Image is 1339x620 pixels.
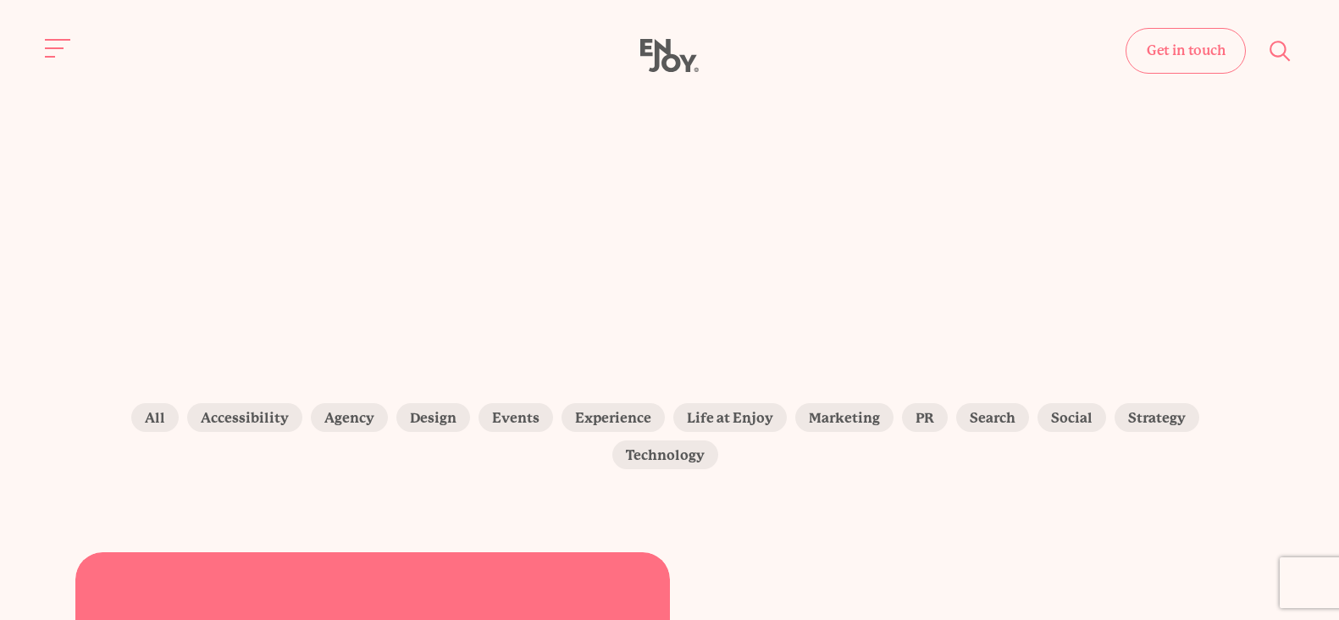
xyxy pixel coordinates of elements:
[479,403,553,432] label: Events
[1126,28,1246,74] a: Get in touch
[1115,403,1199,432] label: Strategy
[1263,33,1298,69] button: Site search
[1037,403,1106,432] label: Social
[131,403,179,432] label: All
[187,403,302,432] label: Accessibility
[673,403,787,432] label: Life at Enjoy
[396,403,470,432] label: Design
[612,440,718,469] label: Technology
[311,403,388,432] label: Agency
[795,403,894,432] label: Marketing
[562,403,665,432] label: Experience
[41,30,76,66] button: Site navigation
[902,403,948,432] label: PR
[956,403,1029,432] label: Search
